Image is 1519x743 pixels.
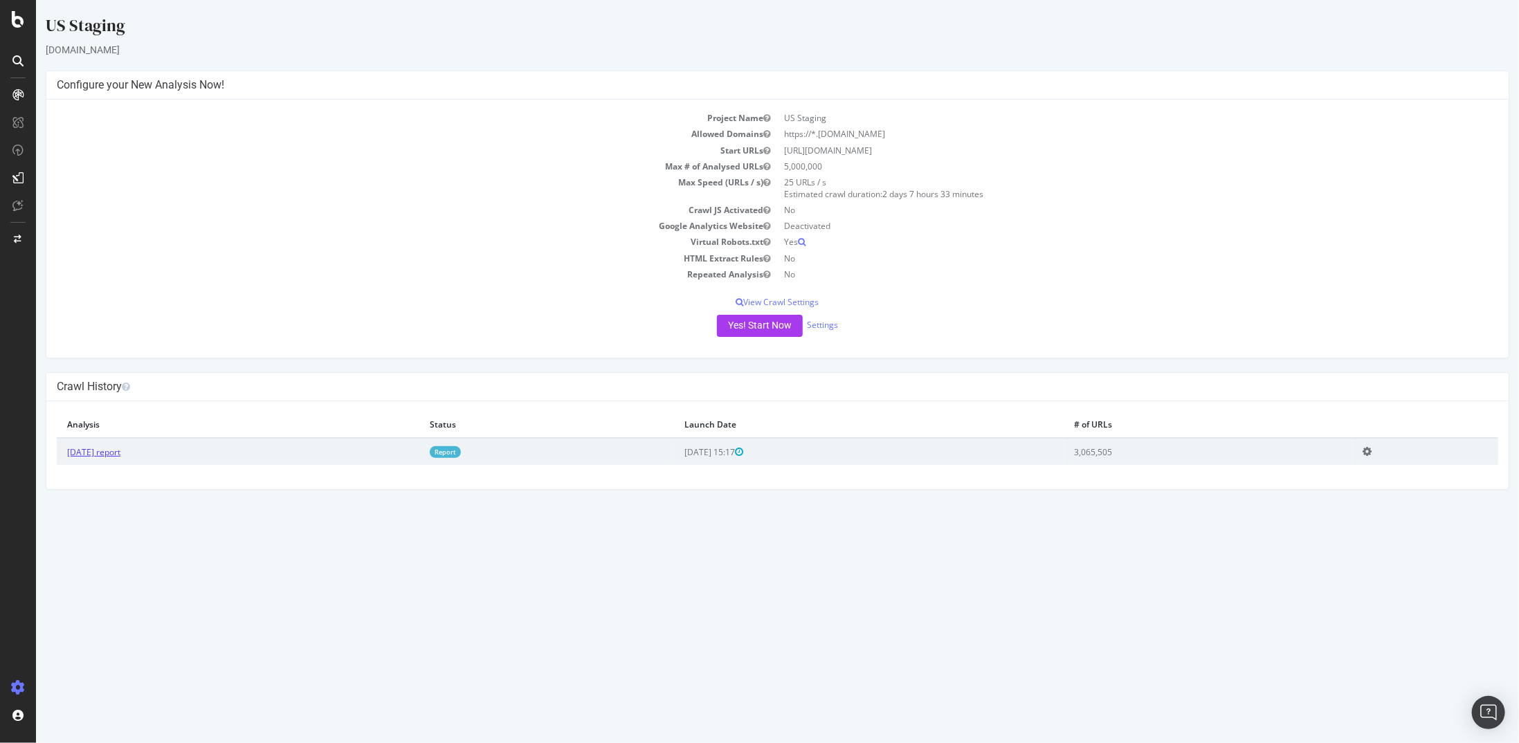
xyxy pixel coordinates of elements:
td: Repeated Analysis [21,266,742,282]
button: Yes! Start Now [681,315,767,337]
th: Analysis [21,412,383,438]
td: https://*.[DOMAIN_NAME] [742,126,1463,142]
div: [DOMAIN_NAME] [10,43,1473,57]
span: 2 days 7 hours 33 minutes [847,188,948,200]
td: No [742,266,1463,282]
a: Report [394,446,425,458]
h4: Configure your New Analysis Now! [21,78,1462,92]
td: Max Speed (URLs / s) [21,174,742,202]
td: 25 URLs / s Estimated crawl duration: [742,174,1463,202]
td: Allowed Domains [21,126,742,142]
td: HTML Extract Rules [21,250,742,266]
a: [DATE] report [31,446,84,458]
th: Status [383,412,638,438]
div: US Staging [10,14,1473,43]
span: [DATE] 15:17 [648,446,707,458]
td: Deactivated [742,218,1463,234]
td: No [742,202,1463,218]
td: Virtual Robots.txt [21,234,742,250]
th: # of URLs [1028,412,1317,438]
td: Google Analytics Website [21,218,742,234]
td: Max # of Analysed URLs [21,158,742,174]
td: 3,065,505 [1028,438,1317,465]
td: Project Name [21,110,742,126]
td: 5,000,000 [742,158,1463,174]
td: Start URLs [21,143,742,158]
td: [URL][DOMAIN_NAME] [742,143,1463,158]
a: Settings [771,319,802,331]
div: Open Intercom Messenger [1472,696,1505,729]
td: Yes [742,234,1463,250]
td: Crawl JS Activated [21,202,742,218]
h4: Crawl History [21,380,1462,394]
th: Launch Date [638,412,1028,438]
td: No [742,250,1463,266]
p: View Crawl Settings [21,296,1462,308]
td: US Staging [742,110,1463,126]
